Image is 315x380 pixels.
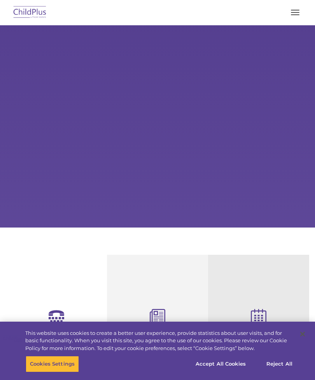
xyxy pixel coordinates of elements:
[255,356,304,372] button: Reject All
[26,356,79,372] button: Cookies Settings
[294,326,311,343] button: Close
[12,4,48,22] img: ChildPlus by Procare Solutions
[191,356,250,372] button: Accept All Cookies
[25,329,293,352] div: This website uses cookies to create a better user experience, provide statistics about user visit...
